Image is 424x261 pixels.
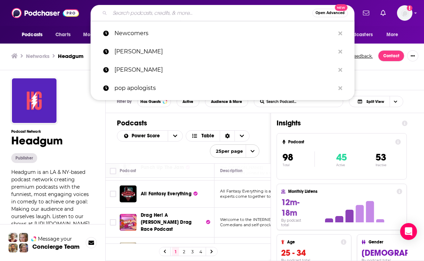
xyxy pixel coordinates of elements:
p: Active [336,163,347,167]
div: Podcast [120,167,136,175]
h4: Age [287,240,338,244]
div: Sort Direction [220,131,234,141]
span: Drag Her! A [PERSON_NAME] Drag Race Podcast [141,212,192,232]
button: Choose View [349,96,403,107]
a: Headgum [58,53,84,59]
a: 4 [197,247,204,256]
h3: Podcast Network [11,129,94,134]
p: Total [283,163,314,167]
p: Inactive [376,163,386,167]
span: Toggle select row [110,191,116,197]
a: 2 [180,247,187,256]
a: Show notifications dropdown [378,7,389,19]
a: Networks [26,53,49,59]
img: Barbara Profile [19,243,28,253]
button: open menu [17,28,52,41]
span: Logged in as alignPR [397,5,412,21]
img: Headgum logo [11,78,57,124]
h4: By podcast total [281,218,310,227]
h2: Choose List sort [117,130,183,142]
span: Podcasts [22,30,42,40]
span: 98 [283,151,293,163]
h1: Insights [277,119,396,128]
button: open menu [117,133,168,138]
h2: Choose View [349,96,413,107]
span: Active [183,100,193,104]
span: Toggle select row [110,219,116,226]
img: Jules Profile [19,233,28,242]
h3: Filter by [117,99,132,104]
img: Drag Her! A RuPaul's Drag Race Podcast [120,214,137,231]
button: Active [177,96,199,107]
img: Sydney Profile [8,233,18,242]
span: Has Guests [140,100,161,104]
p: pop apologists [114,79,335,97]
img: User Profile [397,5,412,21]
div: Description [220,167,243,175]
span: Welcome to the INTERNET'S ONLY Drag Race podcast! [220,217,327,222]
input: Search podcasts, credits, & more... [110,7,312,19]
a: 3 [189,247,196,256]
button: open menu [210,144,259,158]
span: experts come together to fantasy draft pop cultur [220,194,317,199]
span: Overdue is a podcast about the books you've been [220,243,318,248]
span: Open Advanced [316,11,345,15]
button: Audience & More [205,96,248,107]
button: open menu [78,28,117,41]
a: Drag Her! A [PERSON_NAME] Drag Race Podcast [141,212,210,233]
span: Split View [366,100,384,104]
button: Show More Button [407,50,418,61]
span: More [386,30,398,40]
button: Choose View [186,130,250,142]
a: All Fantasy Everything [141,190,198,197]
button: Publisher [11,153,37,163]
a: [PERSON_NAME] [91,61,355,79]
span: All Fantasy Everything is a show where funny people and [220,189,331,194]
button: open menu [168,131,183,141]
a: Overdue [120,242,137,259]
span: 45 [336,151,347,163]
div: Search podcasts, credits, & more... [91,5,355,21]
a: Show notifications dropdown [360,7,372,19]
span: New [335,4,347,11]
a: Newcomers [91,24,355,43]
h3: 25 - 34 [281,248,346,258]
span: Comedians and self-proclaimed Drag Race her-sto [220,222,319,227]
button: Open AdvancedNew [312,9,348,17]
span: 12m-18m [281,197,299,218]
span: Monitoring [83,30,108,40]
a: Charts [51,28,75,41]
h4: Monthly Listens [288,189,393,194]
span: All Fantasy Everything [141,191,192,197]
h4: Podcast [288,139,392,144]
button: Has Guests [137,96,171,107]
p: Newcomers [114,24,335,43]
div: Open Intercom Messenger [400,223,417,240]
img: Podchaser - Follow, Share and Rate Podcasts [12,6,79,20]
h3: Concierge Team [32,243,80,250]
h1: Podcasts [117,119,259,128]
a: 1 [172,247,179,256]
a: Contact [378,50,404,61]
button: open menu [334,28,383,41]
span: Table [201,133,214,138]
img: Jon Profile [8,243,18,253]
a: pop apologists [91,79,355,97]
a: [PERSON_NAME] [91,43,355,61]
svg: Add a profile image [407,5,412,11]
span: Charts [55,30,71,40]
span: Message your [38,235,72,242]
h1: Headgum [11,134,94,148]
p: raven symone [114,43,335,61]
button: Show profile menu [397,5,412,21]
img: All Fantasy Everything [120,185,137,202]
button: open menu [382,28,407,41]
span: 53 [376,151,386,163]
